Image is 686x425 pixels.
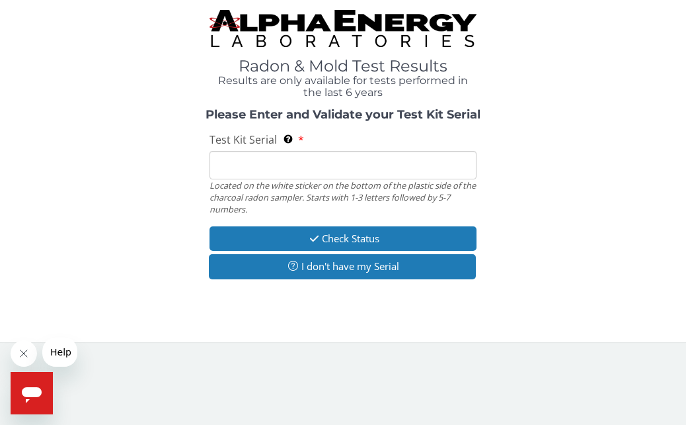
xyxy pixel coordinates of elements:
img: TightCrop.jpg [210,10,476,47]
iframe: Message from company [42,338,77,367]
div: Located on the white sticker on the bottom of the plastic side of the charcoal radon sampler. Sta... [210,179,476,216]
iframe: Close message [11,340,37,367]
strong: Please Enter and Validate your Test Kit Serial [206,107,480,122]
button: Check Status [210,226,476,251]
span: Test Kit Serial [210,132,277,147]
h1: Radon & Mold Test Results [210,58,476,75]
iframe: Button to launch messaging window [11,372,53,414]
h4: Results are only available for tests performed in the last 6 years [210,75,476,98]
button: I don't have my Serial [209,254,475,279]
